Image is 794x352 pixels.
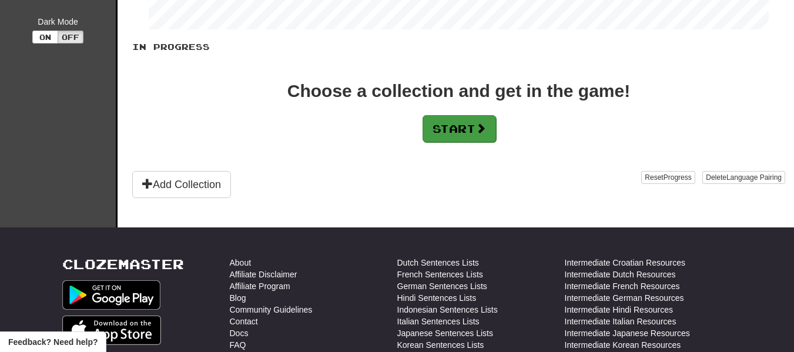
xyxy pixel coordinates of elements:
a: Blog [230,292,246,304]
a: Italian Sentences Lists [397,316,480,327]
a: German Sentences Lists [397,280,487,292]
a: Intermediate Hindi Resources [565,304,673,316]
button: Off [58,31,83,43]
span: Progress [664,173,692,182]
button: Start [423,115,496,142]
a: Indonesian Sentences Lists [397,304,498,316]
button: On [32,31,58,43]
a: Clozemaster [62,257,184,271]
a: About [230,257,252,269]
p: In Progress [132,41,785,53]
a: Contact [230,316,258,327]
a: Intermediate Italian Resources [565,316,676,327]
a: Docs [230,327,249,339]
a: Intermediate Japanese Resources [565,327,690,339]
a: Korean Sentences Lists [397,339,484,351]
a: Japanese Sentences Lists [397,327,493,339]
span: Open feedback widget [8,336,98,348]
a: Affiliate Program [230,280,290,292]
span: Language Pairing [726,173,782,182]
div: Choose a collection and get in the game! [287,82,630,100]
button: ResetProgress [641,171,695,184]
a: FAQ [230,339,246,351]
div: Dark Mode [9,16,107,28]
a: Intermediate Dutch Resources [565,269,676,280]
a: Dutch Sentences Lists [397,257,479,269]
a: French Sentences Lists [397,269,483,280]
a: Intermediate German Resources [565,292,684,304]
a: Intermediate French Resources [565,280,680,292]
button: DeleteLanguage Pairing [702,171,785,184]
button: Add Collection [132,171,231,198]
a: Intermediate Croatian Resources [565,257,685,269]
img: Get it on App Store [62,316,162,345]
a: Intermediate Korean Resources [565,339,681,351]
a: Affiliate Disclaimer [230,269,297,280]
img: Get it on Google Play [62,280,161,310]
a: Hindi Sentences Lists [397,292,477,304]
a: Community Guidelines [230,304,313,316]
